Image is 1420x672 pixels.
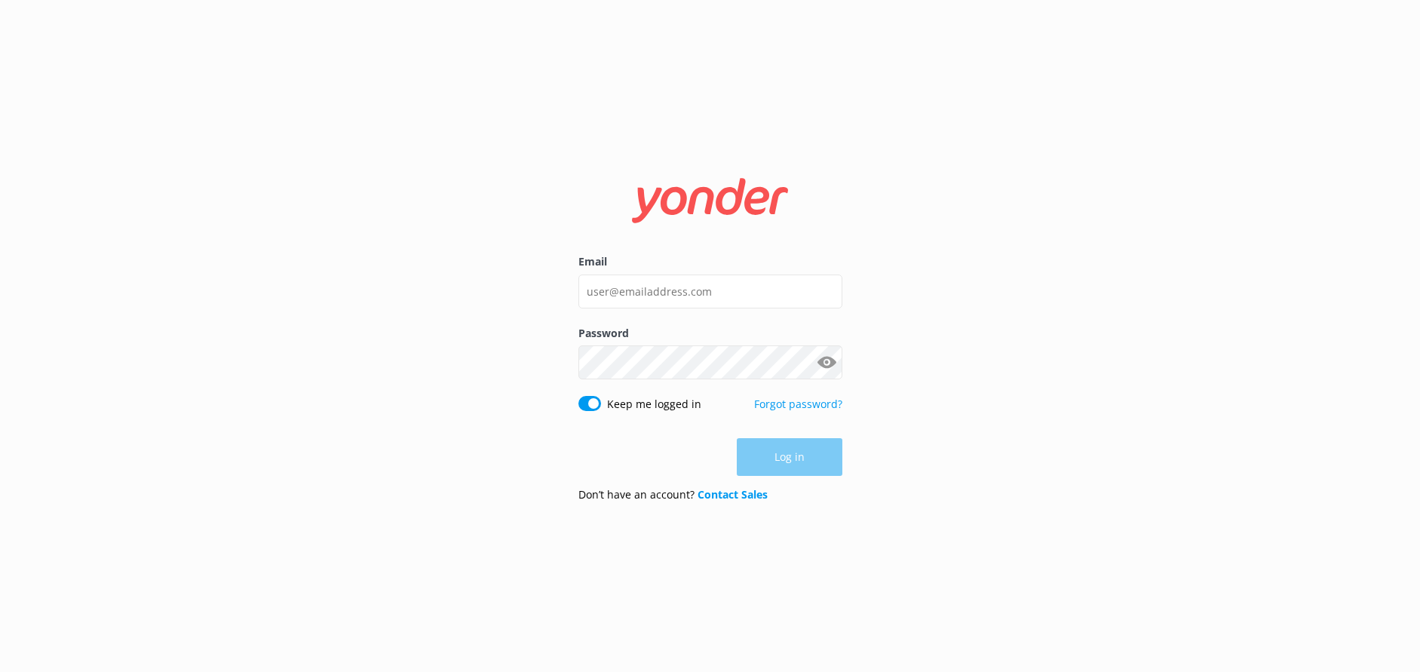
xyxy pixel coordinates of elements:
[578,486,768,503] p: Don’t have an account?
[578,275,842,308] input: user@emailaddress.com
[607,396,701,413] label: Keep me logged in
[754,397,842,411] a: Forgot password?
[698,487,768,502] a: Contact Sales
[578,325,842,342] label: Password
[578,253,842,270] label: Email
[812,348,842,378] button: Show password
